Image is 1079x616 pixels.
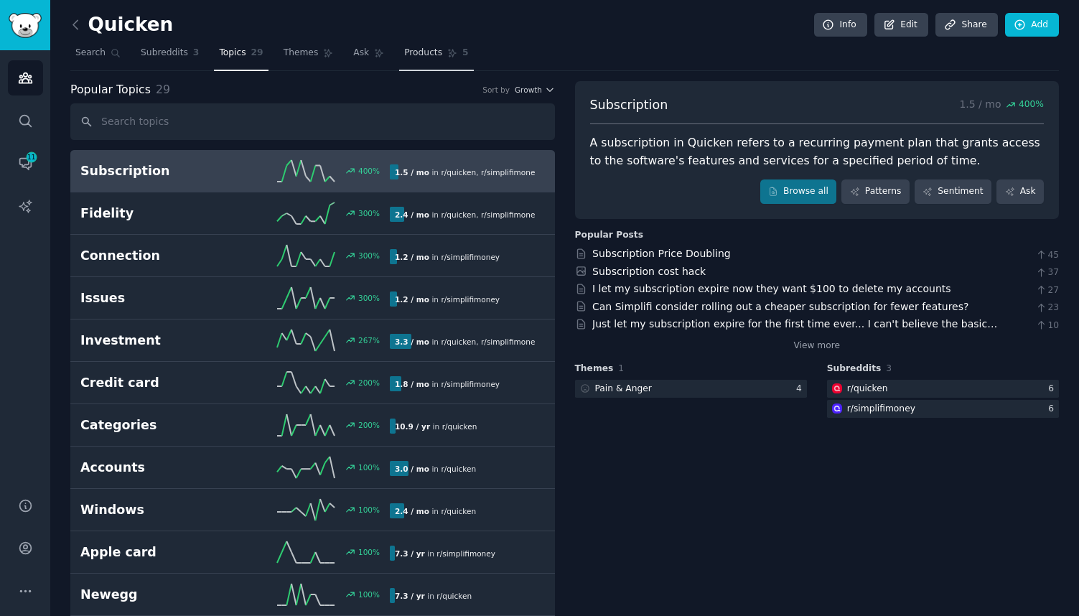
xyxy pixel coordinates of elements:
[80,459,235,477] h2: Accounts
[441,295,500,304] span: r/ simplifimoney
[70,574,555,616] a: Newegg100%7.3 / yrin r/quicken
[284,47,319,60] span: Themes
[399,42,473,71] a: Products5
[70,103,555,140] input: Search topics
[353,47,369,60] span: Ask
[1035,284,1059,297] span: 27
[80,586,235,604] h2: Newegg
[395,253,429,261] b: 1.2 / mo
[358,420,380,430] div: 200 %
[832,403,842,414] img: simplifimoney
[395,549,425,558] b: 7.3 / yr
[590,134,1045,169] div: A subscription in Quicken refers to a recurring payment plan that grants access to the software's...
[592,301,968,312] a: Can Simplifi consider rolling out a cheaper subscription for fewer features?
[395,295,429,304] b: 1.2 / mo
[441,168,476,177] span: r/ quicken
[80,205,235,223] h2: Fidelity
[80,416,235,434] h2: Categories
[935,13,997,37] a: Share
[1035,249,1059,262] span: 45
[1035,319,1059,332] span: 10
[70,42,126,71] a: Search
[80,543,235,561] h2: Apple card
[358,293,380,303] div: 300 %
[575,363,614,375] span: Themes
[395,422,430,431] b: 10.9 / yr
[156,83,170,96] span: 29
[193,47,200,60] span: 3
[70,447,555,489] a: Accounts100%3.0 / moin r/quicken
[251,47,263,60] span: 29
[70,489,555,531] a: Windows100%2.4 / moin r/quicken
[827,400,1059,418] a: simplifimoneyr/simplifimoney6
[436,549,495,558] span: r/ simplifimoney
[70,150,555,192] a: Subscription400%1.5 / moin r/quicken,r/simplifimoney
[515,85,555,95] button: Growth
[915,179,991,204] a: Sentiment
[814,13,867,37] a: Info
[25,152,38,162] span: 11
[358,547,380,557] div: 100 %
[390,546,500,561] div: in
[390,376,505,391] div: in
[395,465,429,473] b: 3.0 / mo
[847,383,888,396] div: r/ quicken
[358,166,380,176] div: 400 %
[80,247,235,265] h2: Connection
[390,334,535,349] div: in
[358,378,380,388] div: 200 %
[390,503,481,518] div: in
[70,531,555,574] a: Apple card100%7.3 / yrin r/simplifimoney
[70,277,555,319] a: Issues300%1.2 / moin r/simplifimoney
[441,337,476,346] span: r/ quicken
[482,85,510,95] div: Sort by
[358,251,380,261] div: 300 %
[1048,403,1059,416] div: 6
[796,383,807,396] div: 4
[395,380,429,388] b: 1.8 / mo
[219,47,246,60] span: Topics
[80,501,235,519] h2: Windows
[441,210,476,219] span: r/ quicken
[390,207,535,222] div: in
[358,208,380,218] div: 300 %
[832,383,842,393] img: quicken
[441,465,476,473] span: r/ quicken
[996,179,1044,204] a: Ask
[75,47,106,60] span: Search
[481,210,540,219] span: r/ simplifimoney
[80,289,235,307] h2: Issues
[395,210,429,219] b: 2.4 / mo
[515,85,542,95] span: Growth
[70,235,555,277] a: Connection300%1.2 / moin r/simplifimoney
[442,422,477,431] span: r/ quicken
[476,168,478,177] span: ,
[358,335,380,345] div: 267 %
[9,13,42,38] img: GummySearch logo
[390,461,481,476] div: in
[441,507,476,515] span: r/ quicken
[70,319,555,362] a: Investment267%3.3 / moin r/quicken,r/simplifimoney
[590,96,668,114] span: Subscription
[575,380,807,398] a: Pain & Anger4
[390,291,505,307] div: in
[70,81,151,99] span: Popular Topics
[827,380,1059,398] a: quickenr/quicken6
[390,588,477,603] div: in
[404,47,442,60] span: Products
[390,164,535,179] div: in
[390,249,505,264] div: in
[592,266,706,277] a: Subscription cost hack
[8,146,43,181] a: 11
[80,332,235,350] h2: Investment
[80,162,235,180] h2: Subscription
[436,592,472,600] span: r/ quicken
[592,318,997,345] a: Just let my subscription expire for the first time ever... I can't believe the basic functionalit...
[80,374,235,392] h2: Credit card
[1035,266,1059,279] span: 37
[481,337,540,346] span: r/ simplifimoney
[827,363,882,375] span: Subreddits
[462,47,469,60] span: 5
[214,42,268,71] a: Topics29
[441,253,500,261] span: r/ simplifimoney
